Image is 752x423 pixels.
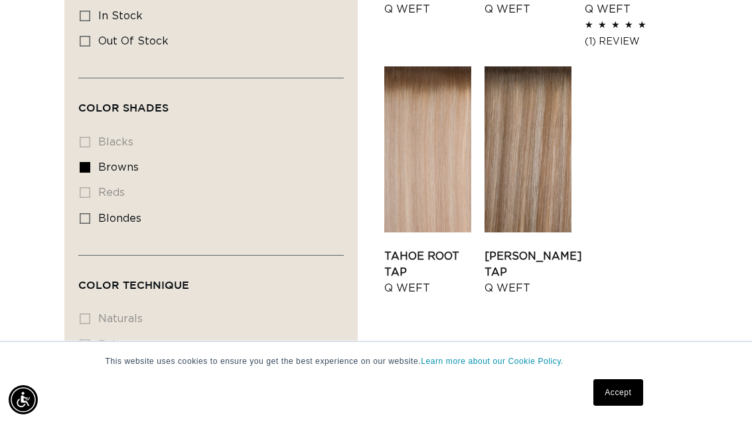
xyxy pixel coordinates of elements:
span: blondes [98,213,141,224]
div: Accessibility Menu [9,385,38,414]
a: Tahoe Root Tap Q Weft [384,248,471,296]
a: Accept [593,379,642,406]
summary: Color Technique (0 selected) [78,256,344,303]
span: Color Technique [78,279,189,291]
span: Color Shades [78,102,169,114]
p: This website uses cookies to ensure you get the best experience on our website. [106,355,647,367]
span: Out of stock [98,36,169,46]
a: [PERSON_NAME] Tap Q Weft [485,248,582,296]
summary: Color Shades (0 selected) [78,78,344,126]
span: In stock [98,11,143,21]
a: Learn more about our Cookie Policy. [421,357,564,366]
span: browns [98,162,139,173]
iframe: Chat Widget [686,359,752,423]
